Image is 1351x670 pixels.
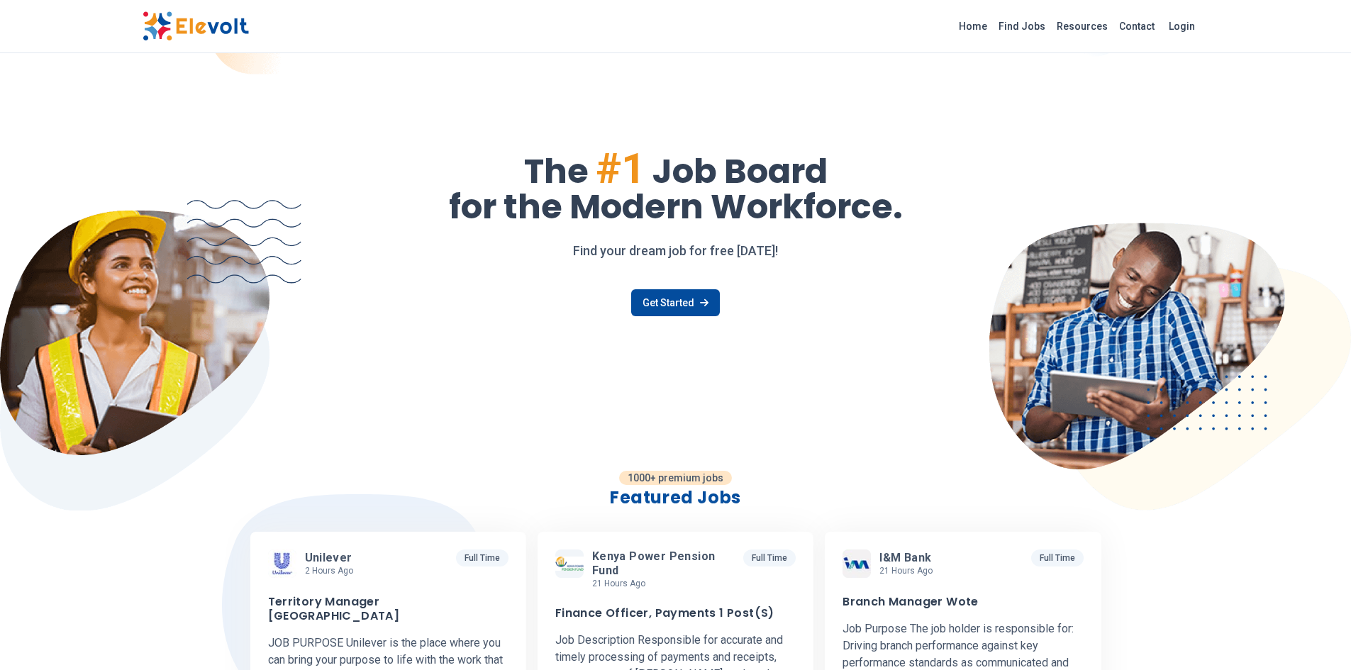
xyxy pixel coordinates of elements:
[592,549,732,578] span: Kenya Power Pension Fund
[596,143,645,194] span: #1
[592,578,738,589] p: 21 hours ago
[843,595,979,609] h3: Branch Manager Wote
[1031,549,1084,566] p: Full Time
[993,15,1051,38] a: Find Jobs
[953,15,993,38] a: Home
[843,549,871,578] img: I&M Bank
[268,549,296,578] img: Unilever
[743,549,796,566] p: Full Time
[456,549,508,566] p: Full Time
[555,557,584,571] img: Kenya Power Pension Fund
[143,241,1209,261] p: Find your dream job for free [DATE]!
[143,11,249,41] img: Elevolt
[879,551,931,565] span: I&M Bank
[143,147,1209,224] h1: The Job Board for the Modern Workforce.
[1160,12,1203,40] a: Login
[555,606,774,620] h3: Finance Officer, Payments 1 Post(s)
[268,595,508,623] h3: Territory Manager [GEOGRAPHIC_DATA]
[1113,15,1160,38] a: Contact
[305,565,358,576] p: 2 hours ago
[879,565,937,576] p: 21 hours ago
[1051,15,1113,38] a: Resources
[631,289,720,316] a: Get Started
[305,551,352,565] span: Unilever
